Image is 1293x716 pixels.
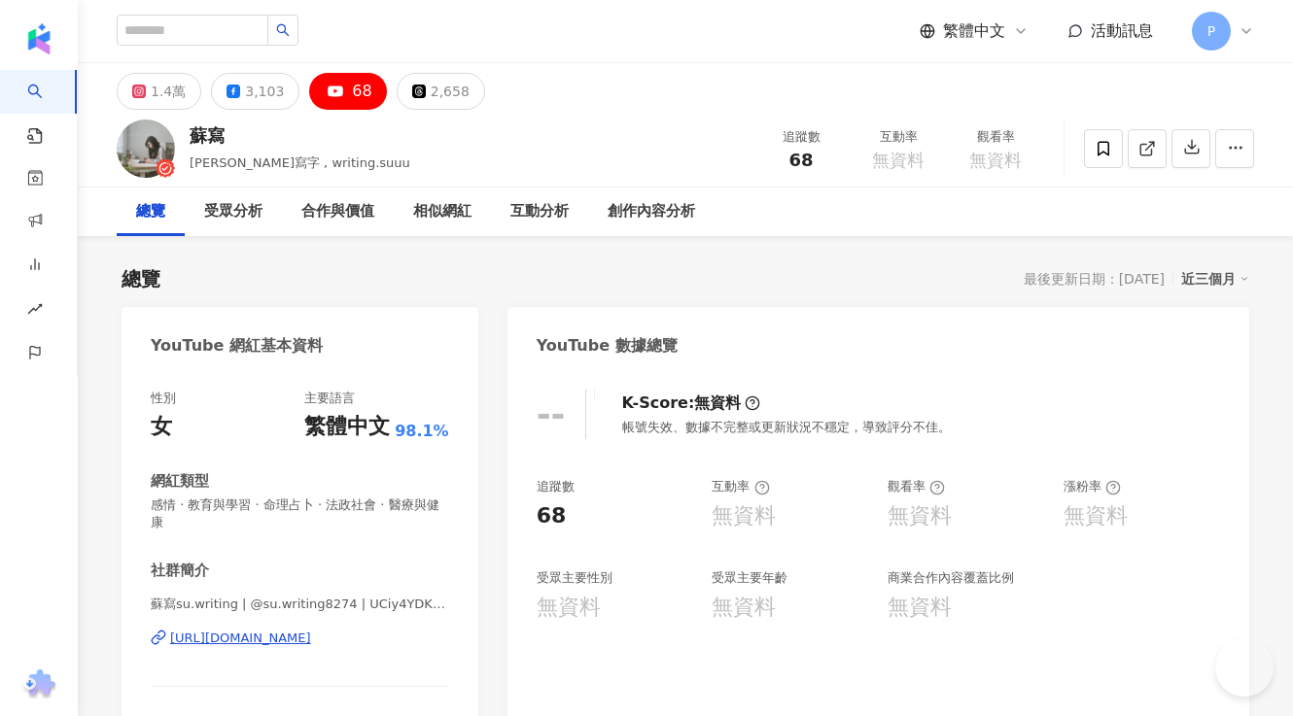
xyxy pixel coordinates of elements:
[190,123,410,148] div: 蘇寫
[245,78,284,105] div: 3,103
[537,478,575,495] div: 追蹤數
[117,119,175,178] img: KOL Avatar
[1064,478,1121,495] div: 漲粉率
[888,478,945,495] div: 觀看率
[151,496,449,531] span: 感情 · 教育與學習 · 命理占卜 · 法政社會 · 醫療與健康
[395,421,449,442] span: 98.1%
[969,151,1022,170] span: 無資料
[276,23,290,37] span: search
[788,150,813,170] span: 68
[861,127,935,147] div: 互動率
[1207,20,1215,42] span: P
[204,200,262,223] div: 受眾分析
[1181,266,1249,291] div: 近三個月
[151,471,209,492] div: 網紅類型
[712,501,776,531] div: 無資料
[712,569,787,587] div: 受眾主要年齡
[694,392,741,414] div: 無資料
[151,596,449,613] span: 蘇寫su.writing | @su.writing8274 | UCiy4YDKb5AK3OPF3t9qLRHA
[151,561,209,581] div: 社群簡介
[943,20,1005,42] span: 繁體中文
[537,569,612,587] div: 受眾主要性別
[888,501,952,531] div: 無資料
[27,290,43,333] span: rise
[151,412,172,442] div: 女
[1215,638,1274,697] iframe: Help Scout Beacon - Open
[431,78,470,105] div: 2,658
[510,200,569,223] div: 互動分析
[170,630,311,647] div: [URL][DOMAIN_NAME]
[136,200,165,223] div: 總覽
[122,265,160,292] div: 總覽
[622,392,761,414] div: K-Score :
[397,73,485,110] button: 2,658
[888,593,952,623] div: 無資料
[151,78,186,105] div: 1.4萬
[872,151,925,170] span: 無資料
[537,593,601,623] div: 無資料
[537,501,567,531] div: 68
[1024,271,1165,287] div: 最後更新日期：[DATE]
[20,669,58,700] img: chrome extension
[1091,21,1153,40] span: 活動訊息
[622,419,951,436] div: 帳號失效、數據不完整或更新狀況不穩定，導致評分不佳。
[151,390,176,407] div: 性別
[888,569,1014,587] div: 商業合作內容覆蓋比例
[304,412,390,442] div: 繁體中文
[537,335,678,357] div: YouTube 數據總覽
[117,73,201,110] button: 1.4萬
[151,335,323,357] div: YouTube 網紅基本資料
[27,70,66,146] a: search
[23,23,54,54] img: logo icon
[537,394,566,434] div: --
[352,78,371,105] div: 68
[959,127,1032,147] div: 觀看率
[712,478,769,495] div: 互動率
[1064,501,1128,531] div: 無資料
[712,593,776,623] div: 無資料
[301,200,374,223] div: 合作與價值
[764,127,838,147] div: 追蹤數
[413,200,472,223] div: 相似網紅
[211,73,299,110] button: 3,103
[151,630,449,647] a: [URL][DOMAIN_NAME]
[608,200,695,223] div: 創作內容分析
[309,73,386,110] button: 68
[304,390,355,407] div: 主要語言
[190,155,410,170] span: [PERSON_NAME]寫字 , writing.suuu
